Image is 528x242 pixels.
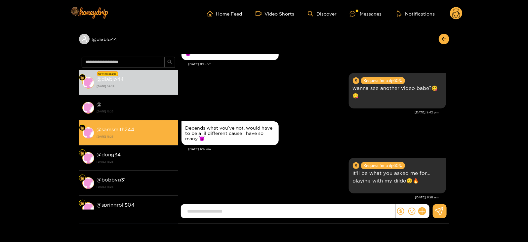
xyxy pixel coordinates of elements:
[82,127,94,139] img: conversation
[82,202,94,214] img: conversation
[182,110,439,115] div: [DATE] 9:42 pm
[82,177,94,189] img: conversation
[353,77,359,84] span: dollar-circle
[97,83,175,89] strong: [DATE] 09:28
[353,162,359,169] span: dollar-circle
[182,121,279,145] div: Aug. 19, 6:12 am
[182,195,439,200] div: [DATE] 9:28 am
[82,152,94,164] img: conversation
[349,73,446,108] div: Aug. 18, 9:42 pm
[256,11,265,17] span: video-camera
[408,208,416,215] span: smile
[97,202,135,208] strong: @ springroll504
[79,34,178,44] div: @diablo44
[165,57,175,67] button: search
[188,62,446,66] div: [DATE] 8:18 pm
[80,151,84,155] img: Fan Level
[441,36,446,42] span: arrow-left
[97,177,126,182] strong: @ bobbyg31
[97,184,175,190] strong: [DATE] 16:25
[308,11,337,17] a: Discover
[97,71,118,76] div: New message
[97,152,121,157] strong: @ dong34
[395,10,437,17] button: Notifications
[82,102,94,114] img: conversation
[350,10,382,18] div: Messages
[185,125,275,141] div: Depends what you’ve got, would have to be a lil different cause I have so many 😈
[353,169,442,184] p: It'll be what you asked me for... playing with my dildo😏🔥
[396,206,406,216] button: dollar
[439,34,449,44] button: arrow-left
[97,76,124,82] strong: @ diablo44
[97,209,175,215] strong: [DATE] 16:25
[97,108,175,114] strong: [DATE] 16:25
[81,36,87,42] span: user
[80,126,84,130] img: Fan Level
[82,77,94,89] img: conversation
[97,101,102,107] strong: @
[97,127,135,132] strong: @ samsmith244
[349,158,446,193] div: Aug. 19, 9:28 am
[80,176,84,180] img: Fan Level
[361,162,405,169] span: Request for a tip 60 $.
[97,159,175,165] strong: [DATE] 16:25
[397,208,404,215] span: dollar
[80,201,84,205] img: Fan Level
[207,11,242,17] a: Home Feed
[80,76,84,80] img: Fan Level
[361,77,405,84] span: Request for a tip 60 $.
[256,11,295,17] a: Video Shorts
[188,147,446,151] div: [DATE] 6:12 am
[97,134,175,140] strong: [DATE] 16:25
[207,11,216,17] span: home
[353,84,442,100] p: wanna see another video babe?😋😋
[167,60,172,65] span: search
